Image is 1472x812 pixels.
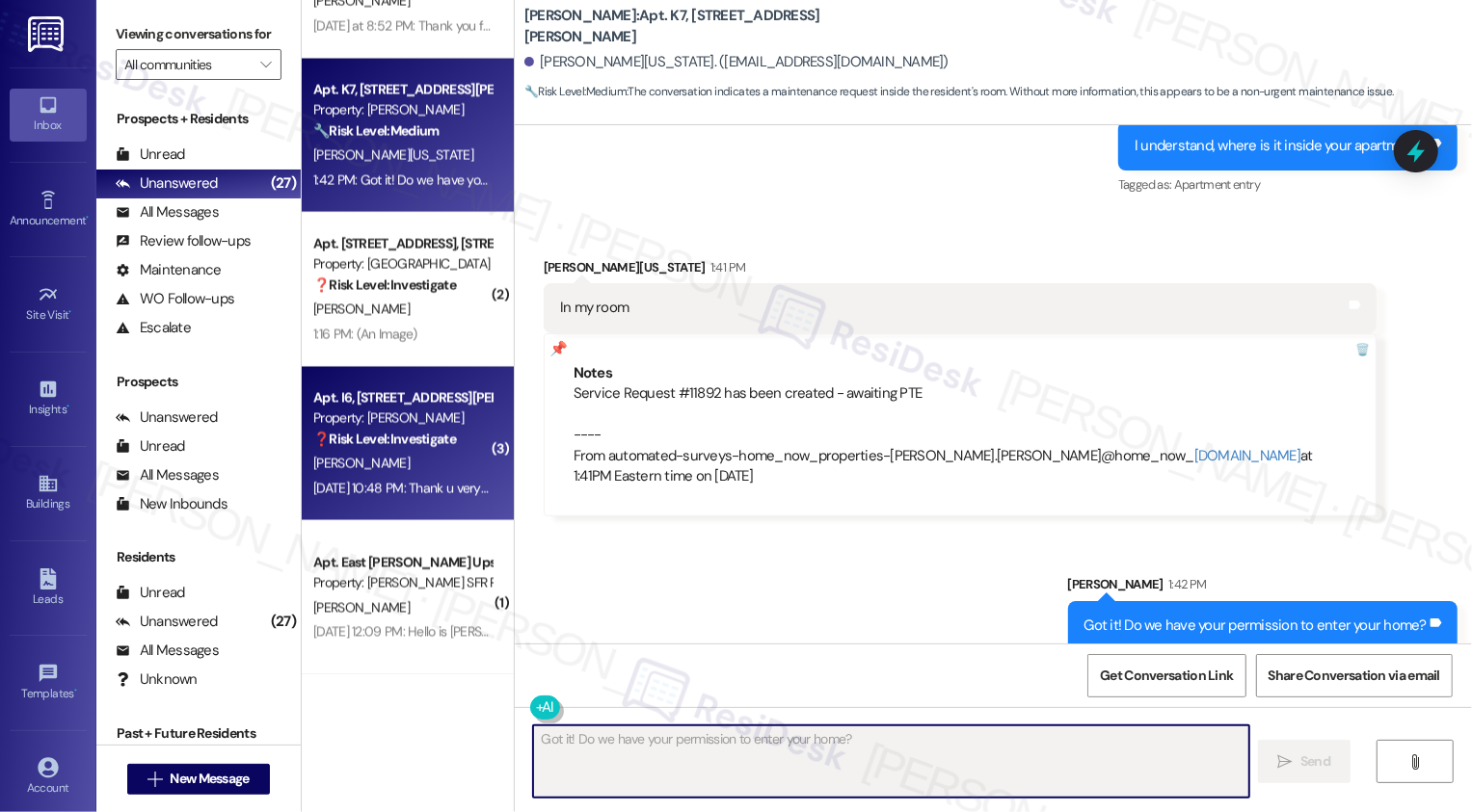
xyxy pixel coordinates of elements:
[313,122,439,140] strong: 🔧 Risk Level: Medium
[116,202,219,223] div: All Messages
[116,289,234,309] div: WO Follow-ups
[116,436,185,457] div: Unread
[313,254,492,275] div: Property: [GEOGRAPHIC_DATA]
[96,547,301,567] div: Residents
[313,599,410,616] span: [PERSON_NAME]
[706,257,745,277] div: 1:41 PM
[1278,754,1293,770] i: 
[574,383,1347,486] div: Service Request #11892 has been created - awaiting PTE ---- From automated-surveys-home_now_prope...
[524,84,627,99] strong: 🔧 Risk Level: Medium
[116,583,185,603] div: Unread
[116,318,191,338] div: Escalate
[524,52,949,72] div: [PERSON_NAME][US_STATE]. ([EMAIL_ADDRESS][DOMAIN_NAME])
[560,298,629,318] div: In my room
[10,563,87,615] a: Leads
[116,144,185,165] div: Unread
[28,16,67,52] img: ResiDesk Logo
[313,553,492,573] div: Apt. East [PERSON_NAME] Upstairs, 1870 & [STREET_ADDRESS][PERSON_NAME]
[116,173,218,194] div: Unanswered
[1258,740,1352,783] button: Send
[1118,170,1458,198] div: Tagged as:
[1068,574,1459,601] div: [PERSON_NAME]
[313,455,410,472] span: [PERSON_NAME]
[116,612,218,632] div: Unanswered
[10,657,87,709] a: Templates •
[67,400,69,413] span: •
[1164,574,1206,594] div: 1:42 PM
[313,480,516,497] div: [DATE] 10:48 PM: Thank u very much
[313,573,492,593] div: Property: [PERSON_NAME] SFR Portfolio
[313,388,492,408] div: Apt. I6, [STREET_ADDRESS][PERSON_NAME]
[96,723,301,744] div: Past + Future Residents
[170,769,249,789] span: New Message
[544,257,1377,284] div: [PERSON_NAME][US_STATE]
[116,19,281,49] label: Viewing conversations for
[313,408,492,429] div: Property: [PERSON_NAME]
[313,326,417,343] div: 1:16 PM: (An Image)
[10,89,87,141] a: Inbox
[116,407,218,428] div: Unanswered
[1269,666,1440,686] span: Share Conversation via email
[96,109,301,129] div: Prospects + Residents
[313,171,671,189] div: 1:42 PM: Got it! Do we have your permission to enter your home?
[524,82,1394,102] span: : The conversation indicates a maintenance request inside the resident's room. Without more infor...
[116,494,227,514] div: New Inbounds
[313,431,456,448] strong: ❓ Risk Level: Investigate
[10,278,87,330] a: Site Visit •
[574,363,612,382] b: Notes
[1084,616,1428,636] div: Got it! Do we have your permission to enter your home?
[1256,654,1453,697] button: Share Conversation via email
[313,100,492,120] div: Property: [PERSON_NAME]
[1100,666,1233,686] span: Get Conversation Link
[96,372,301,392] div: Prospects
[147,772,162,787] i: 
[127,764,270,795] button: New Message
[69,305,72,319] span: •
[1135,136,1427,156] div: I understand, where is it inside your apartment?
[313,234,492,254] div: Apt. [STREET_ADDRESS], [STREET_ADDRESS]
[86,211,89,224] span: •
[524,6,910,47] b: [PERSON_NAME]: Apt. K7, [STREET_ADDRESS][PERSON_NAME]
[116,465,219,485] div: All Messages
[1087,654,1245,697] button: Get Conversation Link
[10,467,87,519] a: Buildings
[313,301,410,318] span: [PERSON_NAME]
[1408,754,1423,770] i: 
[10,373,87,425] a: Insights •
[266,169,301,198] div: (27)
[116,260,222,280] div: Maintenance
[116,669,198,690] div: Unknown
[1300,751,1330,772] span: Send
[313,623,643,641] div: [DATE] 12:09 PM: Hello is [PERSON_NAME] available [DATE]?
[116,231,251,251] div: Review follow-ups
[533,725,1249,798] textarea: To enrich screen reader interactions, please activate Accessibility in Grammarly extension settings
[313,276,456,294] strong: ❓ Risk Level: Investigate
[10,751,87,803] a: Account
[313,146,473,164] span: [PERSON_NAME][US_STATE]
[74,684,77,697] span: •
[266,607,301,637] div: (27)
[313,80,492,100] div: Apt. K7, [STREET_ADDRESS][PERSON_NAME]
[1194,446,1300,465] a: [DOMAIN_NAME]
[1174,176,1260,193] span: Apartment entry
[116,641,219,661] div: All Messages
[260,57,271,72] i: 
[124,49,251,80] input: All communities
